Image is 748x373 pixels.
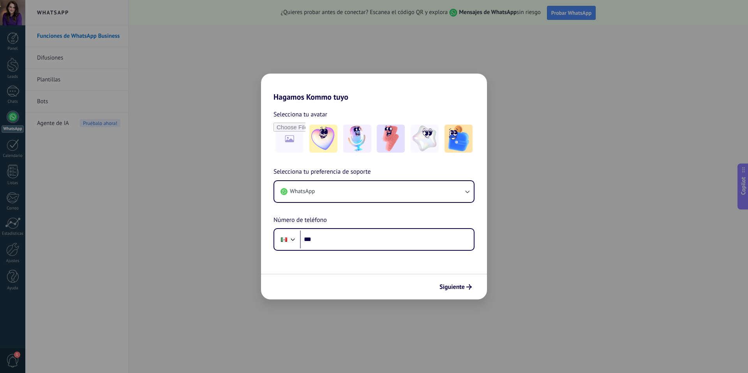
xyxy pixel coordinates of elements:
img: -4.jpeg [411,125,439,153]
span: WhatsApp [290,188,315,195]
div: Mexico: + 52 [277,231,291,248]
img: -5.jpeg [445,125,473,153]
h2: Hagamos Kommo tuyo [261,74,487,102]
img: -3.jpeg [377,125,405,153]
span: Selecciona tu preferencia de soporte [273,167,371,177]
span: Número de teléfono [273,215,327,225]
img: -1.jpeg [309,125,337,153]
span: Siguiente [439,284,465,290]
img: -2.jpeg [343,125,371,153]
span: Selecciona tu avatar [273,109,327,120]
button: WhatsApp [274,181,474,202]
button: Siguiente [436,280,475,294]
